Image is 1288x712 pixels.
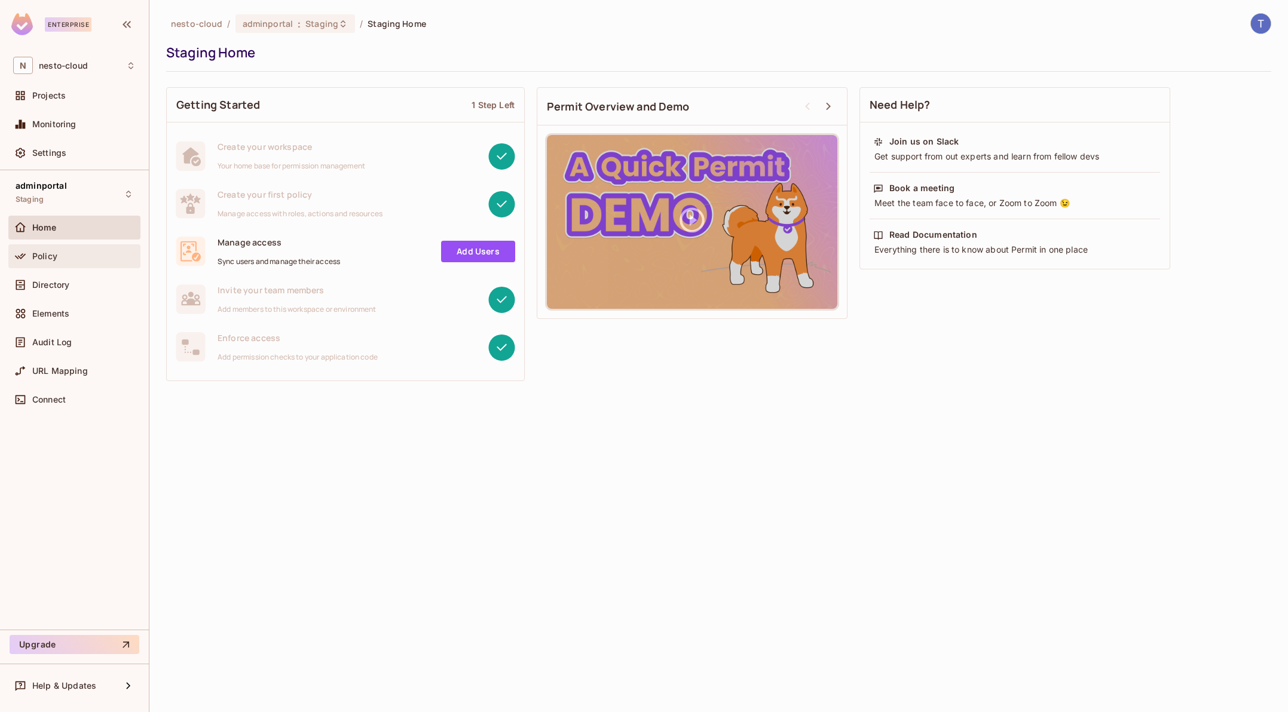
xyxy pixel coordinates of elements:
span: Manage access with roles, actions and resources [218,209,383,219]
span: Create your workspace [218,141,365,152]
span: Workspace: nesto-cloud [39,61,88,70]
span: Getting Started [176,97,260,112]
span: Sync users and manage their access [218,257,340,266]
span: Policy [32,251,57,261]
span: Add members to this workspace or environment [218,305,377,314]
img: SReyMgAAAABJRU5ErkJggg== [11,13,33,35]
div: Enterprise [45,17,91,32]
span: Home [32,223,57,232]
span: Audit Log [32,337,72,347]
div: Join us on Slack [889,136,959,148]
span: Connect [32,395,66,404]
div: Staging Home [166,44,1265,62]
span: Monitoring [32,119,77,129]
span: Staging [16,195,44,204]
span: Need Help? [870,97,931,112]
div: Get support from out experts and learn from fellow devs [873,151,1157,162]
li: / [360,18,363,29]
span: Create your first policy [218,189,383,200]
span: Settings [32,148,66,158]
span: URL Mapping [32,366,88,376]
div: Read Documentation [889,229,977,241]
div: Book a meeting [889,182,954,194]
span: Permit Overview and Demo [547,99,690,114]
span: Add permission checks to your application code [218,352,378,362]
span: adminportal [243,18,293,29]
span: Enforce access [218,332,378,343]
span: : [297,19,301,29]
span: Help & Updates [32,681,96,690]
button: Upgrade [10,635,139,654]
span: Staging Home [368,18,426,29]
span: N [13,57,33,74]
img: Terry John Westsol [1251,14,1271,33]
span: adminportal [16,181,67,191]
span: Staging [305,18,338,29]
div: 1 Step Left [472,99,515,111]
span: Your home base for permission management [218,161,365,171]
div: Everything there is to know about Permit in one place [873,244,1157,256]
span: Invite your team members [218,284,377,296]
span: Directory [32,280,69,290]
a: Add Users [441,241,515,262]
span: Projects [32,91,66,100]
li: / [227,18,230,29]
span: Manage access [218,237,340,248]
div: Meet the team face to face, or Zoom to Zoom 😉 [873,197,1157,209]
span: the active workspace [171,18,222,29]
span: Elements [32,309,69,318]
